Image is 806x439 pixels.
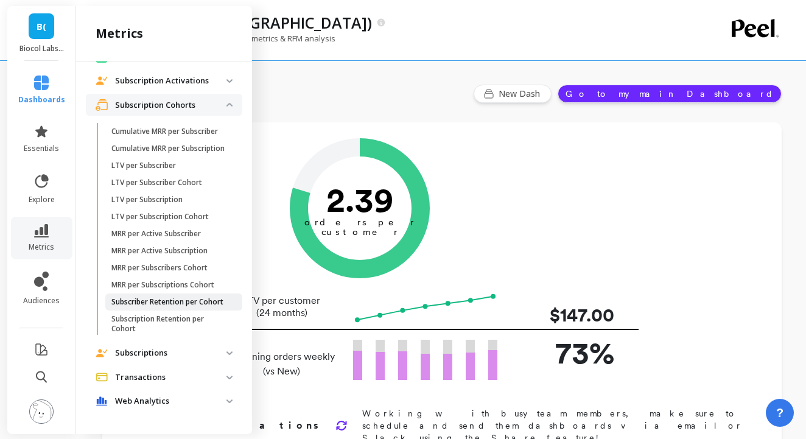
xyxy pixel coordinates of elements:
span: ? [776,404,783,421]
p: $147.00 [517,301,614,329]
p: Biocol Labs (US) [19,44,64,54]
p: Transactions [115,371,226,384]
img: profile picture [29,399,54,424]
p: LTV per Subscriber Cohort [111,178,202,188]
span: audiences [23,296,60,306]
button: New Dash [474,85,552,103]
p: Subscriptions [115,347,226,359]
span: B( [37,19,46,33]
img: down caret icon [226,351,233,355]
p: MRR per Active Subscriber [111,229,201,239]
img: navigation item icon [96,349,108,357]
a: MRR per Subscribers Cohort [105,259,242,276]
span: explore [29,195,55,205]
tspan: orders per [304,217,415,228]
img: navigation item icon [96,396,108,406]
img: down caret icon [226,103,233,107]
p: LTV per Subscription Cohort [111,212,209,222]
p: Returning orders weekly (vs New) [225,349,338,379]
a: LTV per Subscriber Cohort [105,174,242,191]
p: LTV per Subscription [111,195,183,205]
p: Subscriber Retention per Cohort [111,297,223,307]
a: MRR per Active Subscription [105,242,242,259]
img: navigation item icon [96,373,108,382]
p: LTV per customer (24 months) [225,295,338,319]
p: Cumulative MRR per Subscriber [111,127,218,136]
span: New Dash [499,88,544,100]
img: navigation item icon [96,99,108,111]
tspan: customer [321,227,399,237]
p: Subscription Retention per Cohort [111,314,228,334]
a: Cumulative MRR per Subscription [105,140,242,157]
a: Subscriber Retention per Cohort [105,293,242,311]
a: LTV per Subscription Cohort [105,208,242,225]
button: Go to my main Dashboard [558,85,782,103]
span: metrics [29,242,54,252]
p: LTV per Subscriber [111,161,176,170]
a: LTV per Subscription [105,191,242,208]
a: MRR per Subscriptions Cohort [105,276,242,293]
a: MRR per Active Subscriber [105,225,242,242]
p: Web Analytics [115,395,226,407]
img: down caret icon [226,79,233,83]
button: ? [766,399,794,427]
span: dashboards [18,95,65,105]
a: LTV per Subscriber [105,157,242,174]
h2: metrics [96,25,143,42]
a: Subscription Retention per Cohort [105,311,242,337]
img: down caret icon [226,399,233,403]
p: Subscription Activations [115,75,226,87]
a: Cumulative MRR per Subscriber [105,123,242,140]
p: MRR per Active Subscription [111,246,208,256]
img: navigation item icon [96,76,108,85]
p: MRR per Subscribers Cohort [111,263,208,273]
p: Subscription Cohorts [115,99,226,111]
span: essentials [24,144,59,153]
text: 2.39 [326,180,393,220]
p: Cumulative MRR per Subscription [111,144,225,153]
p: MRR per Subscriptions Cohort [111,280,214,290]
p: 73% [517,330,614,376]
img: down caret icon [226,376,233,379]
